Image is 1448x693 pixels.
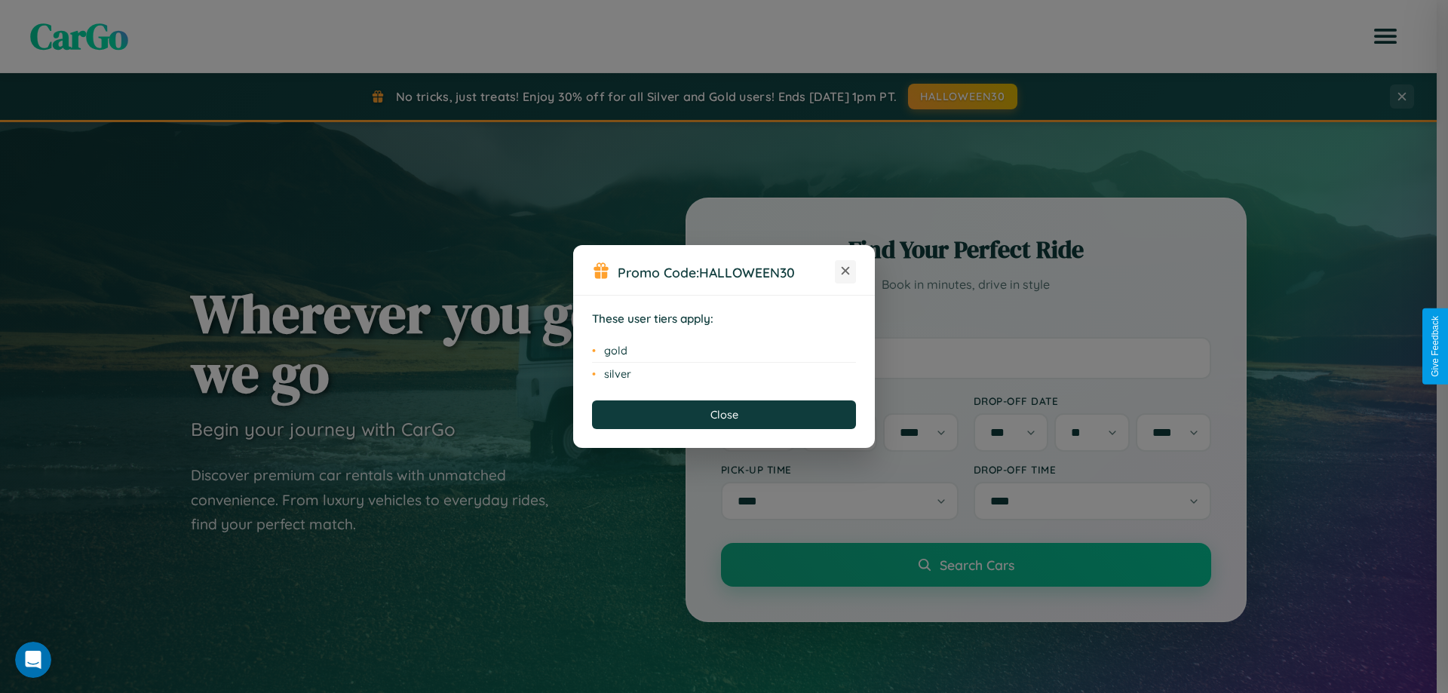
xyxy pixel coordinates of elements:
[592,339,856,363] li: gold
[618,264,835,281] h3: Promo Code:
[1430,316,1440,377] div: Give Feedback
[592,363,856,385] li: silver
[592,311,713,326] strong: These user tiers apply:
[699,264,795,281] b: HALLOWEEN30
[15,642,51,678] iframe: Intercom live chat
[592,400,856,429] button: Close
